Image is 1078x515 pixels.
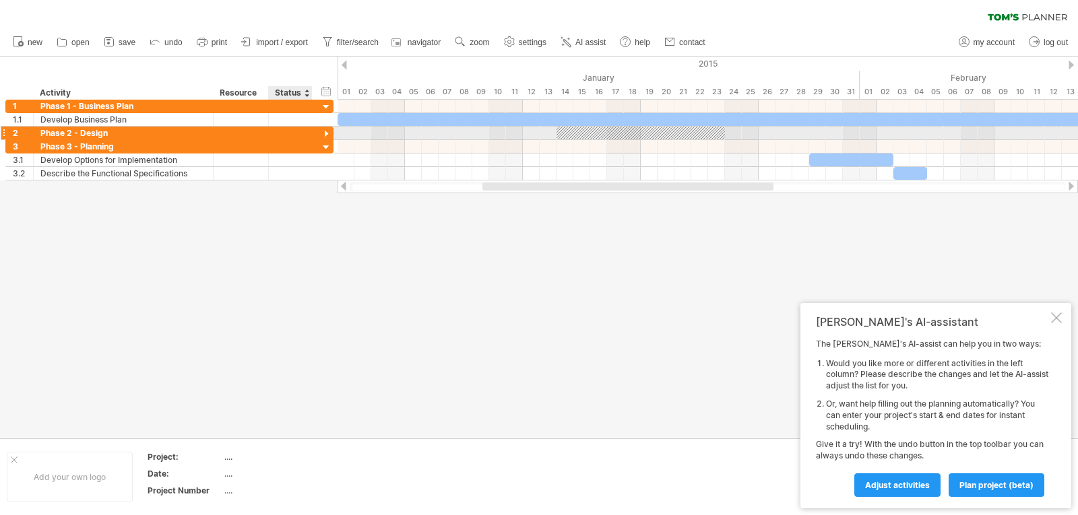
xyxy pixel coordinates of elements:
div: Monday, 9 February 2015 [994,85,1011,99]
div: Monday, 2 February 2015 [877,85,893,99]
div: Friday, 23 January 2015 [708,85,725,99]
div: Project Number [148,485,222,496]
div: Saturday, 7 February 2015 [961,85,978,99]
div: Monday, 19 January 2015 [641,85,658,99]
div: .... [224,485,338,496]
li: Or, want help filling out the planning automatically? You can enter your project's start & end da... [826,399,1048,432]
div: .... [224,468,338,479]
span: log out [1044,38,1068,47]
div: Project: [148,451,222,462]
div: January 2015 [338,71,860,85]
a: contact [661,34,709,51]
div: 1 [13,100,33,112]
div: Thursday, 29 January 2015 [809,85,826,99]
div: Saturday, 3 January 2015 [371,85,388,99]
div: Sunday, 8 February 2015 [978,85,994,99]
a: save [100,34,139,51]
span: new [28,38,42,47]
div: Tuesday, 10 February 2015 [1011,85,1028,99]
a: AI assist [557,34,610,51]
a: print [193,34,231,51]
a: undo [146,34,187,51]
div: Wednesday, 11 February 2015 [1028,85,1045,99]
div: Resource [220,86,261,100]
div: Tuesday, 13 January 2015 [540,85,557,99]
div: .... [224,451,338,462]
div: Date: [148,468,222,479]
div: Monday, 26 January 2015 [759,85,775,99]
div: Phase 1 - Business Plan [40,100,206,112]
span: settings [519,38,546,47]
span: print [212,38,227,47]
div: Sunday, 18 January 2015 [624,85,641,99]
div: Sunday, 11 January 2015 [506,85,523,99]
span: open [71,38,90,47]
div: Wednesday, 4 February 2015 [910,85,927,99]
div: Wednesday, 14 January 2015 [557,85,573,99]
a: my account [955,34,1019,51]
div: Status [275,86,305,100]
li: Would you like more or different activities in the left column? Please describe the changes and l... [826,358,1048,392]
span: my account [974,38,1015,47]
div: Friday, 9 January 2015 [472,85,489,99]
a: Adjust activities [854,473,941,497]
div: Saturday, 24 January 2015 [725,85,742,99]
div: Tuesday, 27 January 2015 [775,85,792,99]
div: Thursday, 22 January 2015 [691,85,708,99]
span: save [119,38,135,47]
div: Tuesday, 3 February 2015 [893,85,910,99]
div: Thursday, 1 January 2015 [338,85,354,99]
div: Phase 3 - Planning [40,140,206,153]
div: Develop Options for Implementation [40,153,206,166]
div: Wednesday, 7 January 2015 [439,85,455,99]
div: Monday, 12 January 2015 [523,85,540,99]
span: help [635,38,650,47]
div: Monday, 5 January 2015 [405,85,422,99]
div: Saturday, 17 January 2015 [607,85,624,99]
div: Saturday, 10 January 2015 [489,85,506,99]
div: Friday, 6 February 2015 [944,85,961,99]
a: filter/search [319,34,383,51]
span: contact [679,38,705,47]
div: Describe the Functional Specifications [40,167,206,180]
div: Wednesday, 28 January 2015 [792,85,809,99]
div: Activity [40,86,205,100]
div: 3 [13,140,33,153]
div: Tuesday, 6 January 2015 [422,85,439,99]
div: Phase 2 - Design [40,127,206,139]
div: The [PERSON_NAME]'s AI-assist can help you in two ways: Give it a try! With the undo button in th... [816,339,1048,496]
a: help [616,34,654,51]
div: Friday, 2 January 2015 [354,85,371,99]
a: import / export [238,34,312,51]
div: 3.2 [13,167,33,180]
span: filter/search [337,38,379,47]
div: 2 [13,127,33,139]
div: Sunday, 1 February 2015 [860,85,877,99]
span: zoom [470,38,489,47]
a: navigator [389,34,445,51]
div: Friday, 16 January 2015 [590,85,607,99]
a: settings [501,34,550,51]
span: plan project (beta) [959,480,1034,490]
div: Sunday, 25 January 2015 [742,85,759,99]
div: 1.1 [13,113,33,126]
span: Adjust activities [865,480,930,490]
div: Thursday, 15 January 2015 [573,85,590,99]
a: new [9,34,46,51]
a: open [53,34,94,51]
a: zoom [451,34,493,51]
div: 3.1 [13,153,33,166]
span: AI assist [575,38,606,47]
a: log out [1025,34,1072,51]
a: plan project (beta) [949,473,1044,497]
div: Thursday, 8 January 2015 [455,85,472,99]
div: Develop Business Plan [40,113,206,126]
div: [PERSON_NAME]'s AI-assistant [816,315,1048,329]
div: Wednesday, 21 January 2015 [674,85,691,99]
span: undo [164,38,183,47]
span: import / export [256,38,308,47]
div: Friday, 30 January 2015 [826,85,843,99]
div: Tuesday, 20 January 2015 [658,85,674,99]
span: navigator [408,38,441,47]
div: Thursday, 5 February 2015 [927,85,944,99]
